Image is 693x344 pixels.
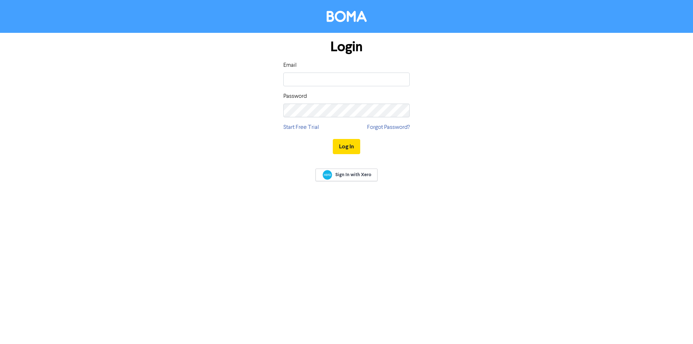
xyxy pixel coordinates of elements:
[327,11,367,22] img: BOMA Logo
[283,39,410,55] h1: Login
[333,139,360,154] button: Log In
[335,171,371,178] span: Sign In with Xero
[283,123,319,132] a: Start Free Trial
[315,169,378,181] a: Sign In with Xero
[283,61,297,70] label: Email
[367,123,410,132] a: Forgot Password?
[323,170,332,180] img: Xero logo
[283,92,307,101] label: Password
